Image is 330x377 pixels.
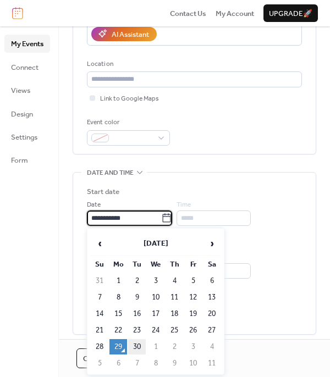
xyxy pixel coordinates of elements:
td: 26 [184,323,202,338]
td: 20 [203,306,221,321]
td: 27 [203,323,221,338]
td: 7 [91,290,108,305]
div: AI Assistant [112,29,149,40]
td: 5 [91,356,108,371]
th: Th [166,257,183,272]
span: Settings [11,132,37,143]
a: My Events [4,35,50,52]
td: 24 [147,323,164,338]
span: Date and time [87,168,134,179]
span: My Events [11,38,43,49]
td: 12 [184,290,202,305]
td: 14 [91,306,108,321]
div: Event color [87,117,168,128]
th: [DATE] [109,232,202,256]
td: 6 [109,356,127,371]
a: Settings [4,128,50,146]
td: 3 [184,339,202,354]
td: 11 [166,290,183,305]
span: Cancel [83,353,112,364]
td: 8 [147,356,164,371]
td: 21 [91,323,108,338]
span: Connect [11,62,38,73]
a: Connect [4,58,50,76]
td: 4 [203,339,221,354]
div: Location [87,59,300,70]
img: logo [12,7,23,19]
span: Design [11,109,33,120]
td: 8 [109,290,127,305]
td: 19 [184,306,202,321]
td: 6 [203,273,221,289]
td: 22 [109,323,127,338]
td: 9 [166,356,183,371]
td: 31 [91,273,108,289]
th: Mo [109,257,127,272]
span: Link to Google Maps [100,93,159,104]
span: Form [11,155,28,166]
td: 9 [128,290,146,305]
td: 10 [147,290,164,305]
span: ‹ [91,232,108,254]
a: My Account [216,8,254,19]
td: 5 [184,273,202,289]
button: Upgrade🚀 [263,4,318,22]
td: 11 [203,356,221,371]
td: 3 [147,273,164,289]
th: Su [91,257,108,272]
th: Tu [128,257,146,272]
td: 28 [91,339,108,354]
div: Start date [87,186,119,197]
th: Fr [184,257,202,272]
td: 16 [128,306,146,321]
td: 18 [166,306,183,321]
td: 2 [128,273,146,289]
td: 30 [128,339,146,354]
a: Contact Us [170,8,206,19]
td: 4 [166,273,183,289]
span: Date [87,199,101,210]
td: 10 [184,356,202,371]
td: 7 [128,356,146,371]
span: Views [11,85,30,96]
a: Design [4,105,50,123]
button: Cancel [76,348,118,368]
button: AI Assistant [91,27,157,41]
a: Views [4,81,50,99]
th: We [147,257,164,272]
td: 25 [166,323,183,338]
td: 1 [147,339,164,354]
td: 13 [203,290,221,305]
td: 15 [109,306,127,321]
td: 23 [128,323,146,338]
td: 29 [109,339,127,354]
th: Sa [203,257,221,272]
span: Upgrade 🚀 [269,8,312,19]
span: › [204,232,220,254]
a: Form [4,151,50,169]
td: 2 [166,339,183,354]
td: 17 [147,306,164,321]
td: 1 [109,273,127,289]
span: Time [177,199,191,210]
